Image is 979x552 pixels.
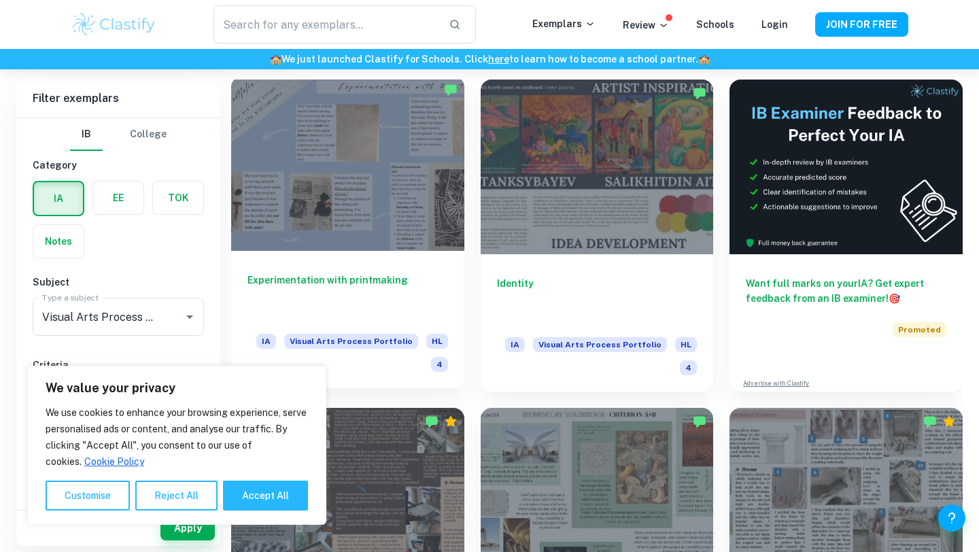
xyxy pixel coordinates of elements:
[213,5,438,44] input: Search for any exemplars...
[680,360,697,375] span: 4
[3,52,976,67] h6: We just launched Clastify for Schools. Click to learn how to become a school partner.
[675,337,697,352] span: HL
[256,334,276,349] span: IA
[46,380,308,396] p: We value your privacy
[16,80,220,118] h6: Filter exemplars
[33,158,204,173] h6: Category
[444,415,458,428] div: Premium
[729,80,963,254] img: Thumbnail
[34,182,83,215] button: IA
[696,19,734,30] a: Schools
[42,292,99,303] label: Type a subject
[270,54,281,65] span: 🏫
[743,379,809,388] a: Advertise with Clastify
[488,54,509,65] a: here
[693,415,706,428] img: Marked
[46,481,130,511] button: Customise
[70,118,167,151] div: Filter type choice
[27,366,326,525] div: We value your privacy
[46,404,308,470] p: We use cookies to enhance your browsing experience, serve personalised ads or content, and analys...
[425,415,439,428] img: Marked
[223,481,308,511] button: Accept All
[160,516,215,540] button: Apply
[693,86,706,100] img: Marked
[497,276,698,321] h6: Identity
[893,322,946,337] span: Promoted
[761,19,788,30] a: Login
[84,455,145,468] a: Cookie Policy
[481,80,714,392] a: IdentityIAVisual Arts Process PortfolioHL4
[71,11,157,38] img: Clastify logo
[815,12,908,37] button: JOIN FOR FREE
[33,358,204,373] h6: Criteria
[180,307,199,326] button: Open
[889,293,900,304] span: 🎯
[135,481,218,511] button: Reject All
[33,225,84,258] button: Notes
[153,182,203,214] button: TOK
[938,504,965,532] button: Help and Feedback
[623,18,669,33] p: Review
[729,80,963,392] a: Want full marks on yourIA? Get expert feedback from an IB examiner!PromotedAdvertise with Clastify
[444,83,458,97] img: Marked
[532,16,596,31] p: Exemplars
[33,275,204,290] h6: Subject
[70,118,103,151] button: IB
[247,273,448,317] h6: Experimentation with printmaking
[698,54,710,65] span: 🏫
[231,80,464,392] a: Experimentation with printmakingIAVisual Arts Process PortfolioHL4
[431,357,448,372] span: 4
[130,118,167,151] button: College
[505,337,525,352] span: IA
[284,334,418,349] span: Visual Arts Process Portfolio
[533,337,667,352] span: Visual Arts Process Portfolio
[923,415,937,428] img: Marked
[93,182,143,214] button: EE
[746,276,946,306] h6: Want full marks on your IA ? Get expert feedback from an IB examiner!
[426,334,448,349] span: HL
[942,415,956,428] div: Premium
